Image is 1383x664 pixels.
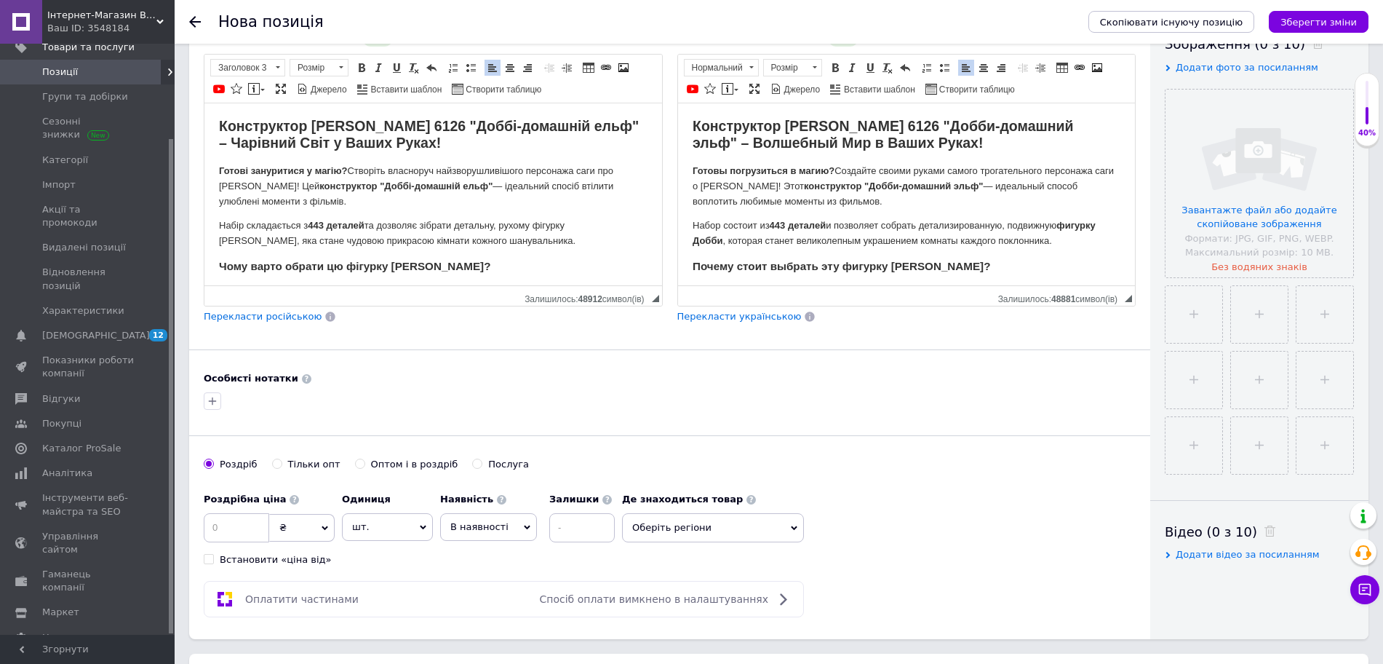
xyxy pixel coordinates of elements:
span: Групи та добірки [42,90,128,103]
strong: конструктор "Добби-домашний эльф" [126,77,305,88]
span: Управління сайтом [42,530,135,556]
span: Оберіть регіони [622,513,804,542]
p: Набір складається з та дозволяє зібрати детальну, рухому фігурку [PERSON_NAME], яка стане чудовою... [15,115,443,146]
span: Заголовок 3 [211,60,271,76]
a: Розмір [763,59,822,76]
b: Одиниця [342,494,391,505]
div: 40% [1355,128,1379,138]
a: Створити таблицю [450,81,543,97]
span: Аналітика [42,467,92,480]
a: По лівому краю [485,60,501,76]
span: Позиції [42,66,78,79]
span: Показники роботи компанії [42,354,135,380]
i: Зберегти зміни [1280,17,1357,28]
a: Вставити іконку [228,81,244,97]
span: Створити таблицю [937,84,1015,96]
a: Повернути (Ctrl+Z) [897,60,913,76]
div: Оптом і в роздріб [371,458,458,471]
a: Заголовок 3 [210,59,285,76]
a: Вставити повідомлення [246,81,267,97]
p: має . Ви зможете надати йому будь-якої пози, відтворивши епічні моменти з фільмів. [44,181,414,226]
b: Наявність [440,494,493,505]
strong: Готові зануритися у магію? [15,62,143,73]
div: Кiлькiсть символiв [998,290,1125,304]
strong: 443 деталей [103,116,160,127]
span: 48881 [1051,294,1075,304]
span: Перекласти російською [204,311,322,322]
a: Підкреслений (Ctrl+U) [862,60,878,76]
button: Зберегти зміни [1269,11,1368,33]
strong: конструктор "Доббі-домашній ельф" [115,77,288,88]
a: По центру [502,60,518,76]
span: Відгуки [42,392,80,406]
a: Видалити форматування [880,60,896,76]
body: Редактор, F0D4E549-81D2-4CB9-9E4E-2EE1EEFDF70B [15,15,443,410]
iframe: Редактор, F0D4E549-81D2-4CB9-9E4E-2EE1EEFDF70B [678,103,1136,285]
a: Зображення [1089,60,1105,76]
a: Додати відео з YouTube [211,81,227,97]
iframe: Редактор, 2895A989-5535-409E-A37C-0367F3094B4B [204,103,662,285]
a: Таблиця [581,60,597,76]
span: шт. [342,513,433,541]
span: Каталог ProSale [42,442,121,455]
a: Вставити/видалити маркований список [463,60,479,76]
span: Відео (0 з 10) [1165,524,1257,539]
span: Акції та промокоди [42,203,135,229]
a: Вставити/видалити маркований список [936,60,952,76]
span: Створити таблицю [463,84,541,96]
a: Максимізувати [273,81,289,97]
a: Створити таблицю [923,81,1017,97]
span: Імпорт [42,178,76,191]
div: Ваш ID: 3548184 [47,22,175,35]
span: Джерело [782,84,821,96]
button: Скопіювати існуючу позицію [1088,11,1254,33]
span: Розмір [290,60,334,76]
a: Зображення [615,60,631,76]
span: [DEMOGRAPHIC_DATA] [42,329,150,342]
a: По центру [976,60,992,76]
strong: 443 деталей [92,116,148,127]
span: Додати відео за посиланням [1176,549,1320,560]
span: Інструменти веб-майстра та SEO [42,491,135,518]
a: По лівому краю [958,60,974,76]
a: Курсив (Ctrl+I) [845,60,861,76]
strong: Чому варто обрати цю фігурку [PERSON_NAME]? [15,157,286,169]
span: Нормальний [685,60,744,76]
a: Вставити/видалити нумерований список [445,60,461,76]
a: Підкреслений (Ctrl+U) [388,60,404,76]
a: Збільшити відступ [1032,60,1048,76]
span: Видалені позиції [42,241,126,254]
div: Зображення (0 з 10) [1165,35,1354,53]
span: Розмір [764,60,808,76]
input: - [549,513,615,542]
strong: Почему стоит выбрать эту фигурку [PERSON_NAME]? [15,157,312,169]
a: Вставити/Редагувати посилання (Ctrl+L) [598,60,614,76]
span: Потягніть для зміни розмірів [1125,295,1132,302]
b: Залишки [549,494,599,505]
span: Відновлення позицій [42,266,135,292]
span: ₴ [279,522,287,533]
a: Таблиця [1054,60,1070,76]
a: Розмір [290,59,348,76]
input: 0 [204,513,269,542]
span: Додати фото за посиланням [1176,62,1318,73]
div: Кiлькiсть символiв [525,290,651,304]
span: Маркет [42,606,79,619]
strong: Конструктор [PERSON_NAME] 6126 "Доббі-домашній ельф" – Чарівний Світ у Ваших Руках! [15,15,434,47]
a: Збільшити відступ [559,60,575,76]
body: Редактор, 2895A989-5535-409E-A37C-0367F3094B4B [15,15,443,410]
span: Покупці [42,417,81,430]
p: Створіть власноруч найзворушливішого персонажа саги про [PERSON_NAME]! Цей — ідеальний спосіб вті... [15,60,443,106]
span: Оплатити частинами [245,593,359,605]
strong: Готовы погрузиться в магию? [15,62,156,73]
b: Особисті нотатки [204,373,298,384]
span: Скопіювати існуючу позицію [1100,17,1243,28]
span: 12 [149,329,167,341]
a: Нормальний [684,59,759,76]
b: Де знаходиться товар [622,494,743,505]
span: Вставити шаблон [842,84,915,96]
div: Повернутися назад [189,16,201,28]
span: Інтернет-Магазин BRO [47,9,156,22]
button: Чат з покупцем [1350,575,1379,604]
div: Встановити «ціна від» [220,553,332,566]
